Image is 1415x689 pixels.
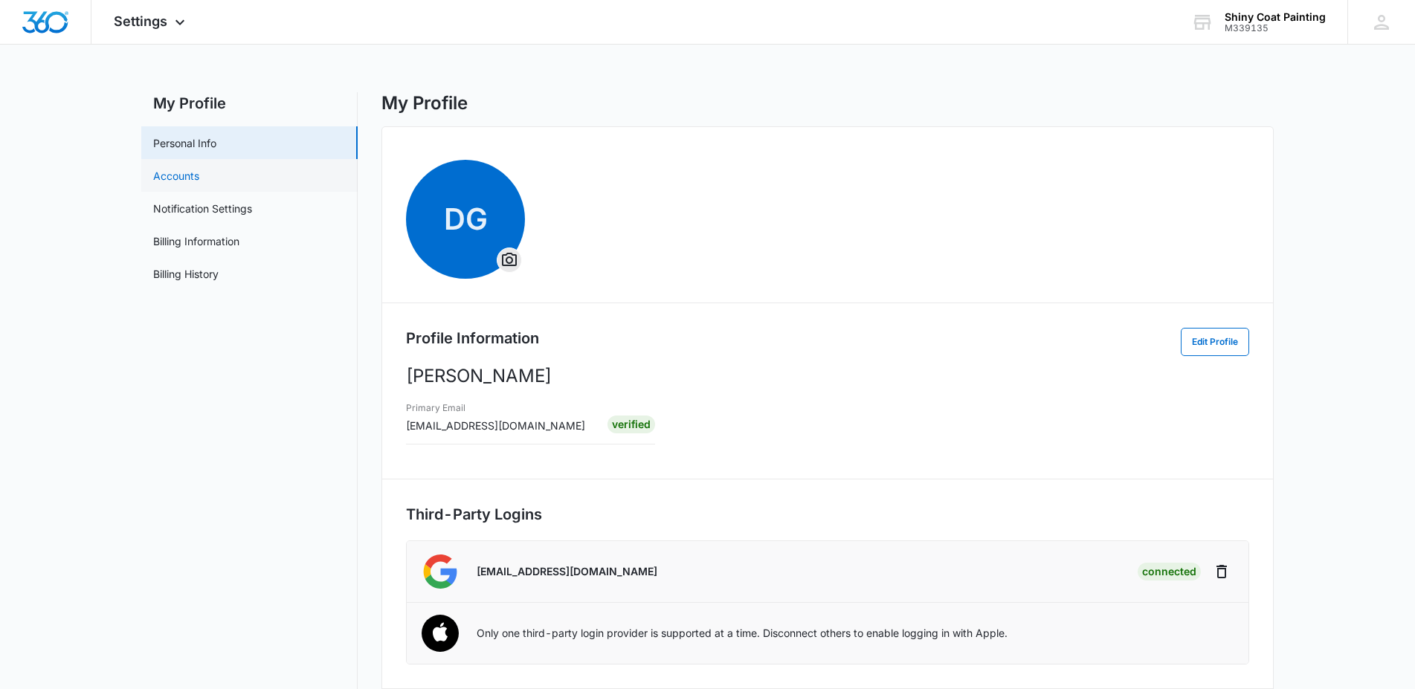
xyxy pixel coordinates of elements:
[406,401,585,415] h3: Primary Email
[406,160,525,279] span: DG
[1210,560,1234,583] button: Disconnect
[497,248,521,272] button: Overflow Menu
[141,92,358,114] h2: My Profile
[381,92,468,114] h1: My Profile
[413,606,468,662] img: Apple
[153,168,199,184] a: Accounts
[406,503,1249,525] h2: Third-Party Logins
[607,415,655,433] div: Verified
[153,135,216,151] a: Personal Info
[477,565,657,578] p: [EMAIL_ADDRESS][DOMAIN_NAME]
[1138,563,1201,580] div: Connected
[153,201,252,216] a: Notification Settings
[406,363,1249,389] p: [PERSON_NAME]
[153,266,219,282] a: Billing History
[422,553,459,590] img: Google
[153,233,239,249] a: Billing Information
[1225,23,1326,33] div: account id
[1225,11,1326,23] div: account name
[114,13,167,29] span: Settings
[1181,328,1249,356] button: Edit Profile
[406,160,525,279] span: DGOverflow Menu
[477,627,1008,640] p: Only one third-party login provider is supported at a time. Disconnect others to enable logging i...
[406,419,585,432] span: [EMAIL_ADDRESS][DOMAIN_NAME]
[406,327,539,349] h2: Profile Information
